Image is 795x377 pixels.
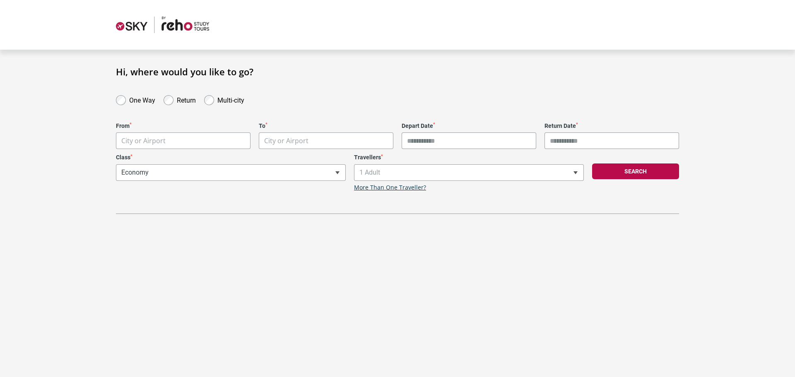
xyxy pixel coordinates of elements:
[116,164,346,181] span: Economy
[354,165,583,180] span: 1 Adult
[129,94,155,104] label: One Way
[354,164,584,181] span: 1 Adult
[116,66,679,77] h1: Hi, where would you like to go?
[116,133,250,149] span: City or Airport
[116,132,251,149] span: City or Airport
[259,122,393,130] label: To
[592,163,679,179] button: Search
[354,154,584,161] label: Travellers
[354,184,426,191] a: More Than One Traveller?
[264,136,308,145] span: City or Airport
[259,132,393,149] span: City or Airport
[177,94,196,104] label: Return
[402,122,536,130] label: Depart Date
[259,133,393,149] span: City or Airport
[217,94,244,104] label: Multi-city
[116,154,346,161] label: Class
[121,136,166,145] span: City or Airport
[116,122,251,130] label: From
[544,122,679,130] label: Return Date
[116,165,345,180] span: Economy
